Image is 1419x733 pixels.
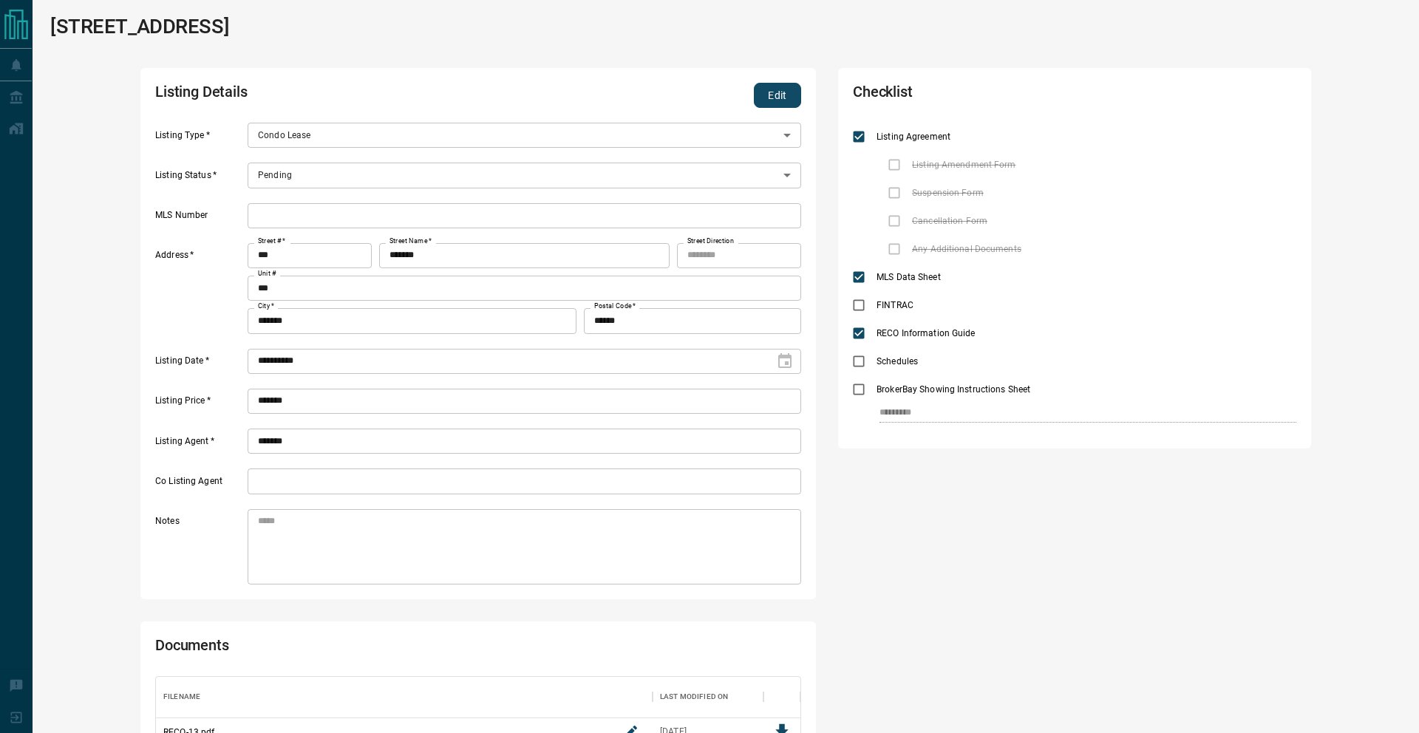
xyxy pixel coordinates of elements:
span: Suspension Form [908,186,987,200]
label: Notes [155,515,244,584]
span: MLS Data Sheet [873,270,945,284]
label: Postal Code [594,301,636,311]
label: Listing Agent [155,435,244,454]
div: Last Modified On [653,676,763,717]
label: Listing Date [155,355,244,374]
h2: Checklist [853,83,1119,108]
span: Listing Amendment Form [908,158,1019,171]
label: Street Direction [687,236,734,246]
label: City [258,301,274,311]
span: RECO Information Guide [873,327,979,340]
label: Street Name [389,236,432,246]
button: Edit [754,83,801,108]
label: Co Listing Agent [155,475,244,494]
div: Pending [248,163,801,188]
input: checklist input [879,403,1265,423]
span: Any Additional Documents [908,242,1025,256]
h2: Listing Details [155,83,542,108]
span: Cancellation Form [908,214,991,228]
div: Filename [163,676,200,717]
label: MLS Number [155,209,244,228]
label: Listing Type [155,129,244,149]
div: Last Modified On [660,676,728,717]
label: Listing Price [155,395,244,414]
label: Listing Status [155,169,244,188]
h2: Documents [155,636,542,661]
span: BrokerBay Showing Instructions Sheet [873,383,1034,396]
div: Filename [156,676,653,717]
label: Address [155,249,244,333]
span: Schedules [873,355,922,368]
label: Street # [258,236,285,246]
label: Unit # [258,269,276,279]
span: FINTRAC [873,299,917,312]
h1: [STREET_ADDRESS] [50,15,229,38]
div: Condo Lease [248,123,801,148]
span: Listing Agreement [873,130,954,143]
